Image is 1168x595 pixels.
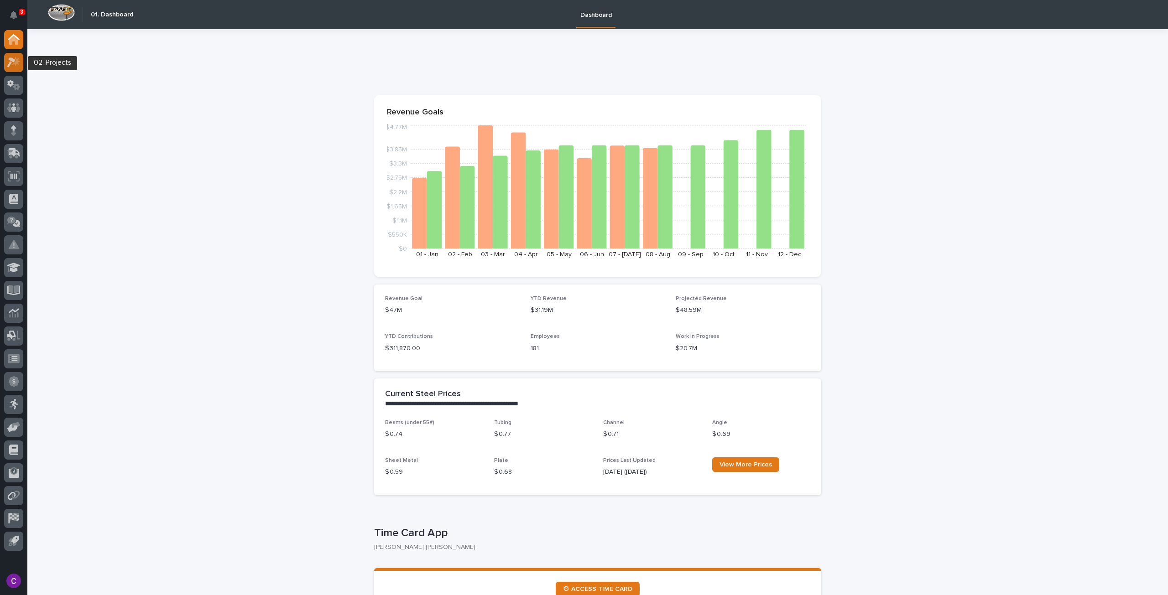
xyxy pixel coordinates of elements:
[603,467,701,477] p: [DATE] ([DATE])
[676,305,810,315] p: $48.59M
[531,305,665,315] p: $31.19M
[481,251,505,258] text: 03 - Mar
[386,146,407,153] tspan: $3.85M
[386,175,407,181] tspan: $2.75M
[374,543,814,551] p: [PERSON_NAME] [PERSON_NAME]
[494,420,511,425] span: Tubing
[388,231,407,238] tspan: $550K
[4,5,23,25] button: Notifications
[385,334,433,339] span: YTD Contributions
[387,108,808,118] p: Revenue Goals
[531,344,665,353] p: 181
[91,11,133,19] h2: 01. Dashboard
[385,458,418,463] span: Sheet Metal
[713,251,735,258] text: 10 - Oct
[712,457,779,472] a: View More Prices
[514,251,538,258] text: 04 - Apr
[720,461,772,468] span: View More Prices
[4,571,23,590] button: users-avatar
[20,9,23,15] p: 3
[385,344,520,353] p: $ 311,870.00
[712,429,810,439] p: $ 0.69
[399,246,407,252] tspan: $0
[676,334,720,339] span: Work in Progress
[676,344,810,353] p: $20.7M
[676,296,727,301] span: Projected Revenue
[389,160,407,167] tspan: $3.3M
[603,458,656,463] span: Prices Last Updated
[385,467,483,477] p: $ 0.59
[603,429,701,439] p: $ 0.71
[416,251,438,258] text: 01 - Jan
[385,296,422,301] span: Revenue Goal
[531,296,567,301] span: YTD Revenue
[646,251,670,258] text: 08 - Aug
[746,251,768,258] text: 11 - Nov
[48,4,75,21] img: Workspace Logo
[778,251,801,258] text: 12 - Dec
[389,189,407,195] tspan: $2.2M
[494,458,508,463] span: Plate
[374,527,818,540] p: Time Card App
[385,305,520,315] p: $47M
[385,429,483,439] p: $ 0.74
[494,467,592,477] p: $ 0.68
[563,586,632,592] span: ⏲ ACCESS TIME CARD
[494,429,592,439] p: $ 0.77
[385,389,461,399] h2: Current Steel Prices
[678,251,704,258] text: 09 - Sep
[609,251,641,258] text: 07 - [DATE]
[580,251,604,258] text: 06 - Jun
[531,334,560,339] span: Employees
[603,420,625,425] span: Channel
[11,11,23,26] div: Notifications3
[386,203,407,209] tspan: $1.65M
[547,251,572,258] text: 05 - May
[385,420,434,425] span: Beams (under 55#)
[392,217,407,223] tspan: $1.1M
[448,251,472,258] text: 02 - Feb
[712,420,727,425] span: Angle
[386,124,407,130] tspan: $4.77M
